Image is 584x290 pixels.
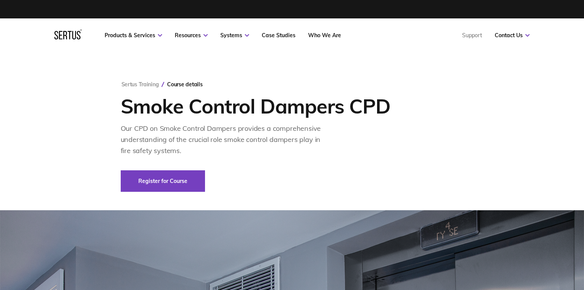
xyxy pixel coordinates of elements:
[105,32,162,39] a: Products & Services
[121,123,331,156] div: Our CPD on Smoke Control Dampers provides a comprehensive understanding of the crucial role smoke...
[308,32,341,39] a: Who We Are
[262,32,295,39] a: Case Studies
[121,95,390,117] h1: Smoke Control Dampers CPD
[175,32,208,39] a: Resources
[495,32,530,39] a: Contact Us
[462,32,482,39] a: Support
[121,81,159,88] a: Sertus Training
[121,170,205,192] a: Register for Course
[220,32,249,39] a: Systems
